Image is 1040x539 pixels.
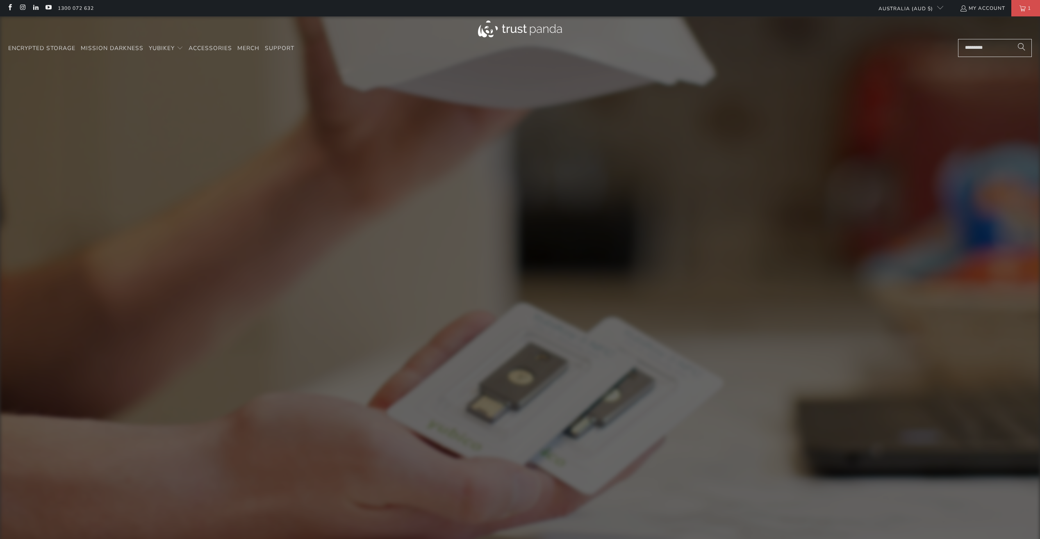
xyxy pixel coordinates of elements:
[81,39,143,58] a: Mission Darkness
[478,21,562,37] img: Trust Panda Australia
[149,39,183,58] summary: YubiKey
[81,44,143,52] span: Mission Darkness
[960,4,1005,13] a: My Account
[58,4,94,13] a: 1300 072 632
[32,5,39,11] a: Trust Panda Australia on LinkedIn
[149,44,175,52] span: YubiKey
[8,39,294,58] nav: Translation missing: en.navigation.header.main_nav
[189,44,232,52] span: Accessories
[958,39,1032,57] input: Search...
[6,5,13,11] a: Trust Panda Australia on Facebook
[19,5,26,11] a: Trust Panda Australia on Instagram
[8,39,75,58] a: Encrypted Storage
[265,44,294,52] span: Support
[265,39,294,58] a: Support
[237,44,259,52] span: Merch
[8,44,75,52] span: Encrypted Storage
[1011,39,1032,57] button: Search
[189,39,232,58] a: Accessories
[237,39,259,58] a: Merch
[45,5,52,11] a: Trust Panda Australia on YouTube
